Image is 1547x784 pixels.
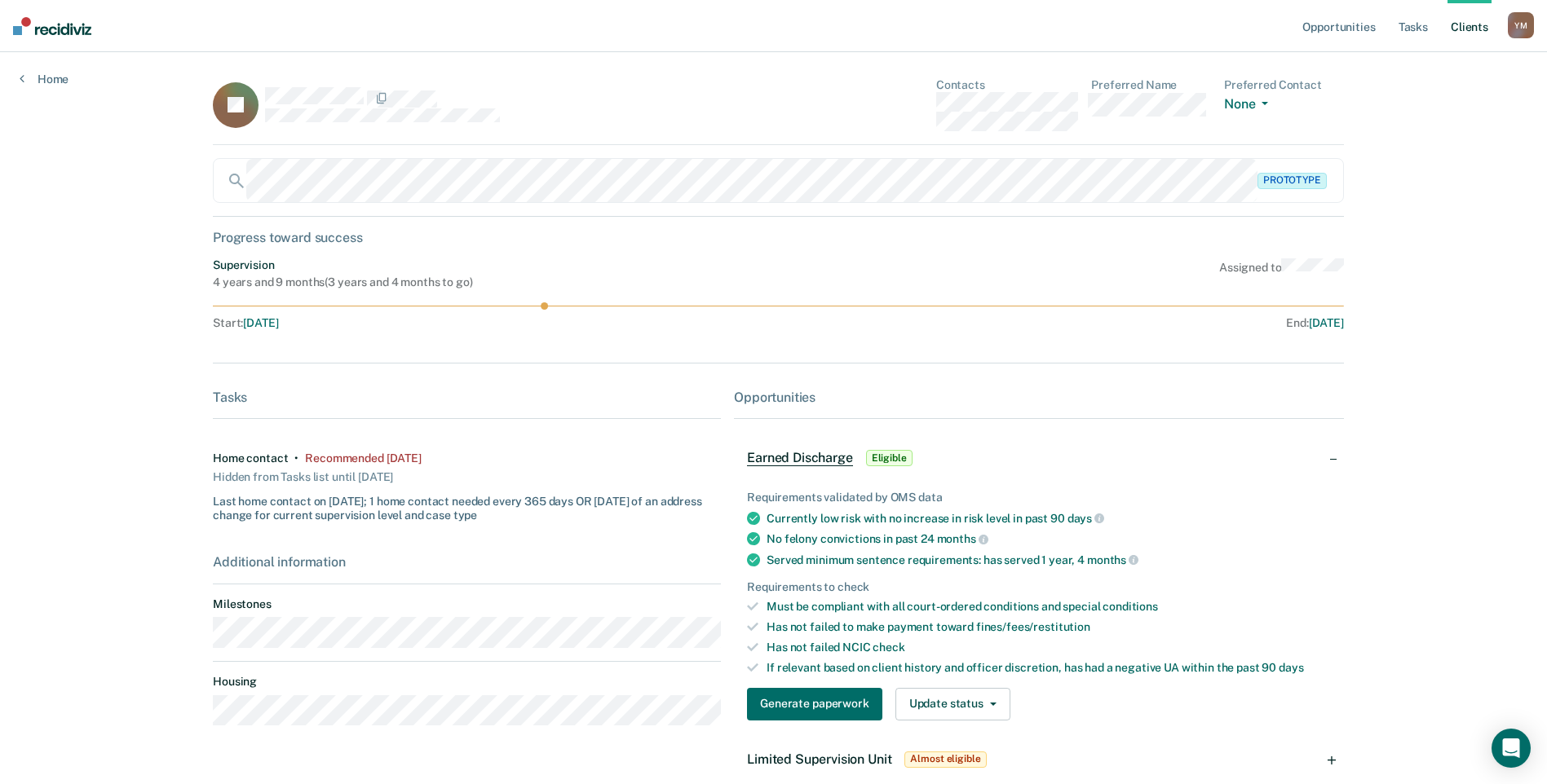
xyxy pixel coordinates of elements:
button: None [1224,96,1275,115]
span: Eligible [866,450,913,466]
span: fines/fees/restitution [976,620,1090,633]
img: Recidiviz [13,17,91,35]
a: Home [20,72,69,86]
div: Recommended 8 months ago [305,451,421,465]
dt: Preferred Name [1091,78,1211,92]
div: 4 years and 9 months ( 3 years and 4 months to go ) [213,275,472,289]
div: Supervision [213,258,472,272]
div: Has not failed to make payment toward [767,620,1331,634]
div: Requirements to check [747,580,1331,594]
span: Earned Discharge [747,450,852,466]
button: YM [1508,12,1534,38]
div: Opportunities [734,390,1344,405]
div: Earned DischargeEligible [734,432,1344,484]
button: Generate paperwork [747,688,882,720]
span: [DATE] [1309,316,1344,329]
div: Y M [1508,12,1534,38]
div: Requirements validated by OMS data [747,491,1331,504]
span: [DATE] [243,316,278,329]
div: If relevant based on client history and officer discretion, has had a negative UA within the past 90 [767,661,1331,675]
div: Hidden from Tasks list until [DATE] [213,465,393,488]
div: Served minimum sentence requirements: has served 1 year, 4 [767,553,1331,567]
div: Currently low risk with no increase in risk level in past 90 [767,511,1331,526]
div: Start : [213,316,779,330]
div: Home contact [213,451,288,465]
span: months [937,532,988,545]
a: Navigate to form link [747,688,888,720]
div: Progress toward success [213,230,1344,245]
dt: Contacts [936,78,1078,92]
dt: Milestones [213,597,721,611]
div: End : [785,316,1344,330]
span: Almost eligible [904,751,986,768]
span: months [1087,553,1138,566]
div: Last home contact on [DATE]; 1 home contact needed every 365 days OR [DATE] of an address change ... [213,488,721,522]
span: Limited Supervision Unit [747,751,891,767]
div: Must be compliant with all court-ordered conditions and special [767,600,1331,614]
span: days [1279,661,1303,674]
span: days [1067,512,1104,525]
div: Has not failed NCIC [767,641,1331,654]
div: No felony convictions in past 24 [767,531,1331,546]
div: Open Intercom Messenger [1492,729,1531,768]
button: Update status [895,688,1010,720]
span: conditions [1103,600,1158,613]
span: check [873,641,904,654]
dt: Preferred Contact [1224,78,1344,92]
div: • [294,451,298,465]
div: Additional information [213,554,721,570]
dt: Housing [213,675,721,689]
div: Assigned to [1219,258,1344,289]
div: Tasks [213,390,721,405]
